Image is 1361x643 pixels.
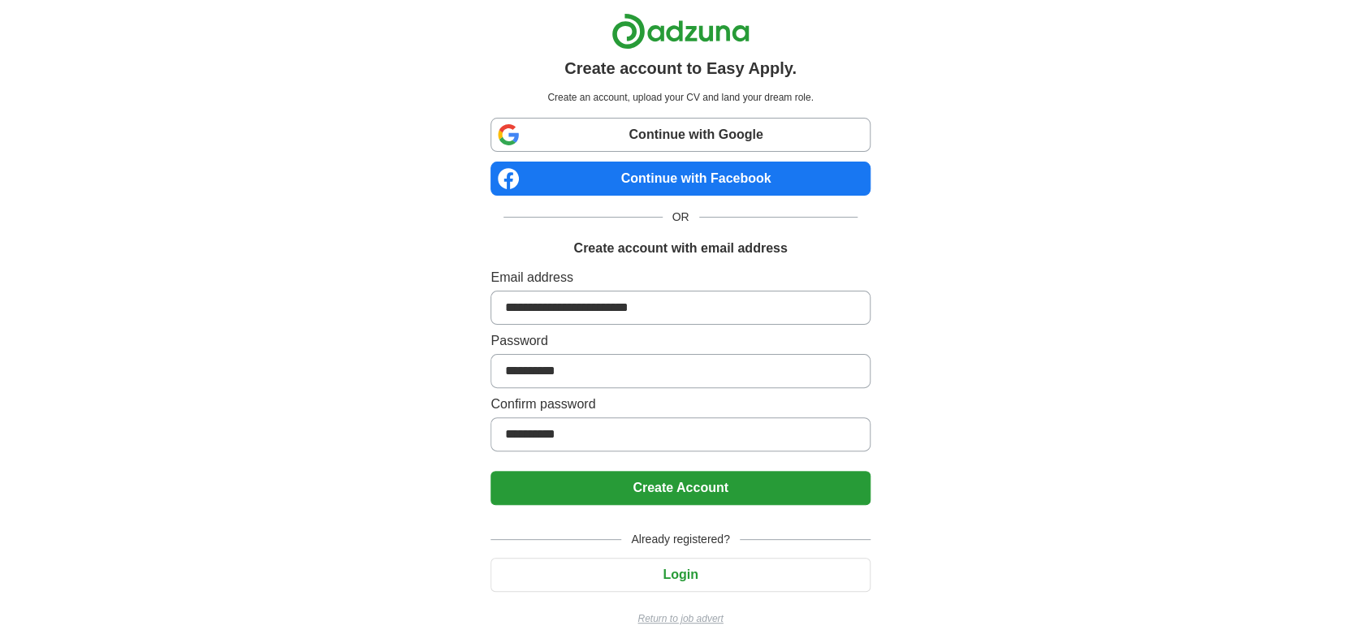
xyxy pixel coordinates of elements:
a: Continue with Google [490,118,870,152]
h1: Create account with email address [573,239,787,258]
button: Create Account [490,471,870,505]
img: Adzuna logo [611,13,750,50]
a: Login [490,567,870,581]
button: Login [490,558,870,592]
span: Already registered? [621,531,739,548]
a: Return to job advert [490,611,870,626]
h1: Create account to Easy Apply. [564,56,797,80]
label: Password [490,331,870,351]
p: Create an account, upload your CV and land your dream role. [494,90,866,105]
label: Confirm password [490,395,870,414]
a: Continue with Facebook [490,162,870,196]
span: OR [663,209,699,226]
label: Email address [490,268,870,287]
